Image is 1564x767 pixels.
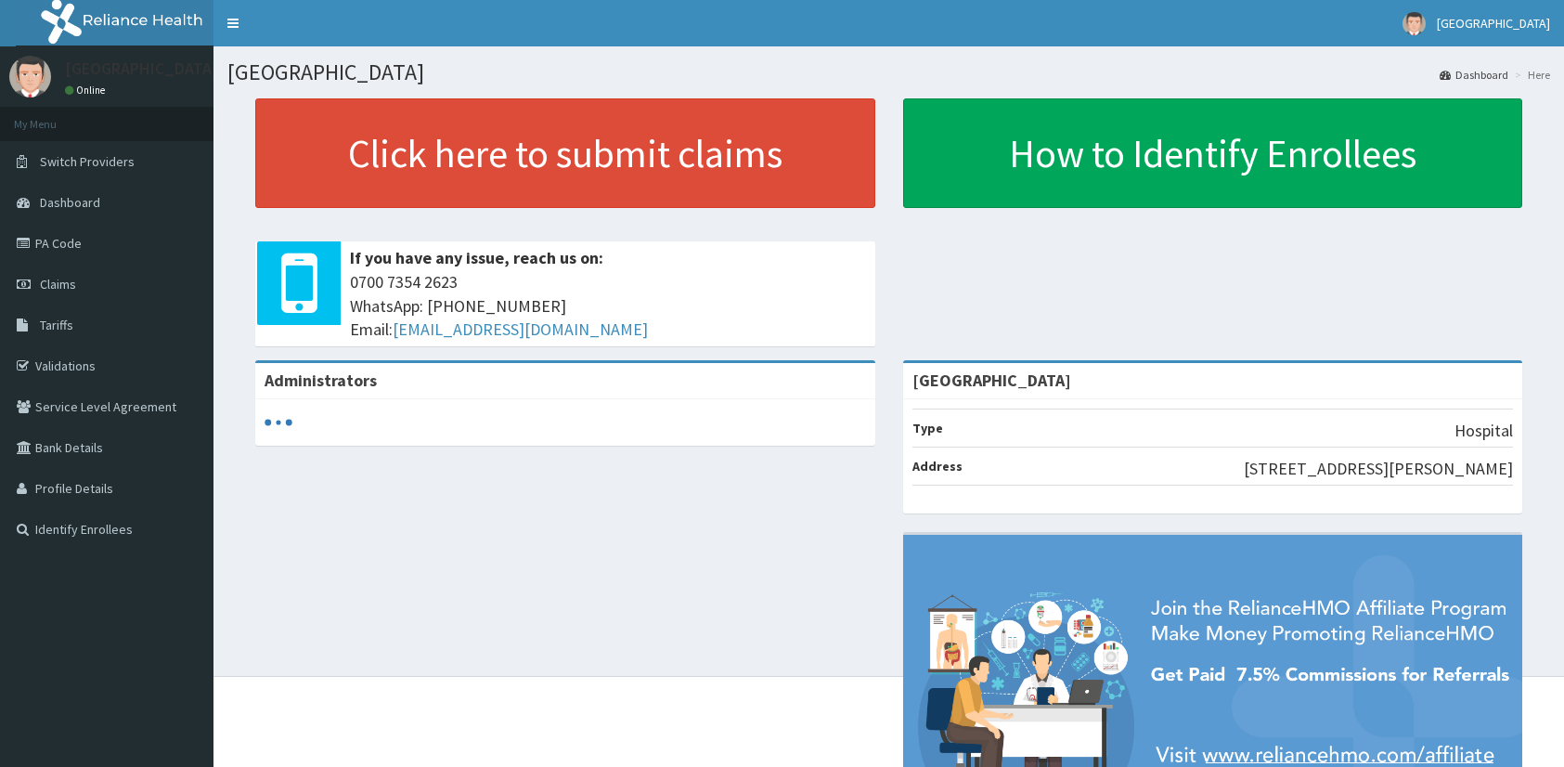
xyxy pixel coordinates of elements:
span: 0700 7354 2623 WhatsApp: [PHONE_NUMBER] Email: [350,270,866,342]
img: User Image [1402,12,1426,35]
p: [STREET_ADDRESS][PERSON_NAME] [1244,457,1513,481]
li: Here [1510,67,1550,83]
a: [EMAIL_ADDRESS][DOMAIN_NAME] [393,318,648,340]
span: Claims [40,276,76,292]
strong: [GEOGRAPHIC_DATA] [912,370,1071,391]
span: Tariffs [40,317,73,333]
h1: [GEOGRAPHIC_DATA] [227,60,1550,84]
p: [GEOGRAPHIC_DATA] [65,60,218,77]
span: Dashboard [40,194,100,211]
b: Type [912,420,943,436]
b: Administrators [265,370,377,391]
a: Click here to submit claims [255,98,875,208]
a: How to Identify Enrollees [903,98,1523,208]
img: User Image [9,56,51,97]
p: Hospital [1454,419,1513,443]
span: Switch Providers [40,153,135,170]
a: Dashboard [1440,67,1508,83]
b: Address [912,458,963,474]
b: If you have any issue, reach us on: [350,247,603,268]
a: Online [65,84,110,97]
span: [GEOGRAPHIC_DATA] [1437,15,1550,32]
svg: audio-loading [265,409,292,436]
